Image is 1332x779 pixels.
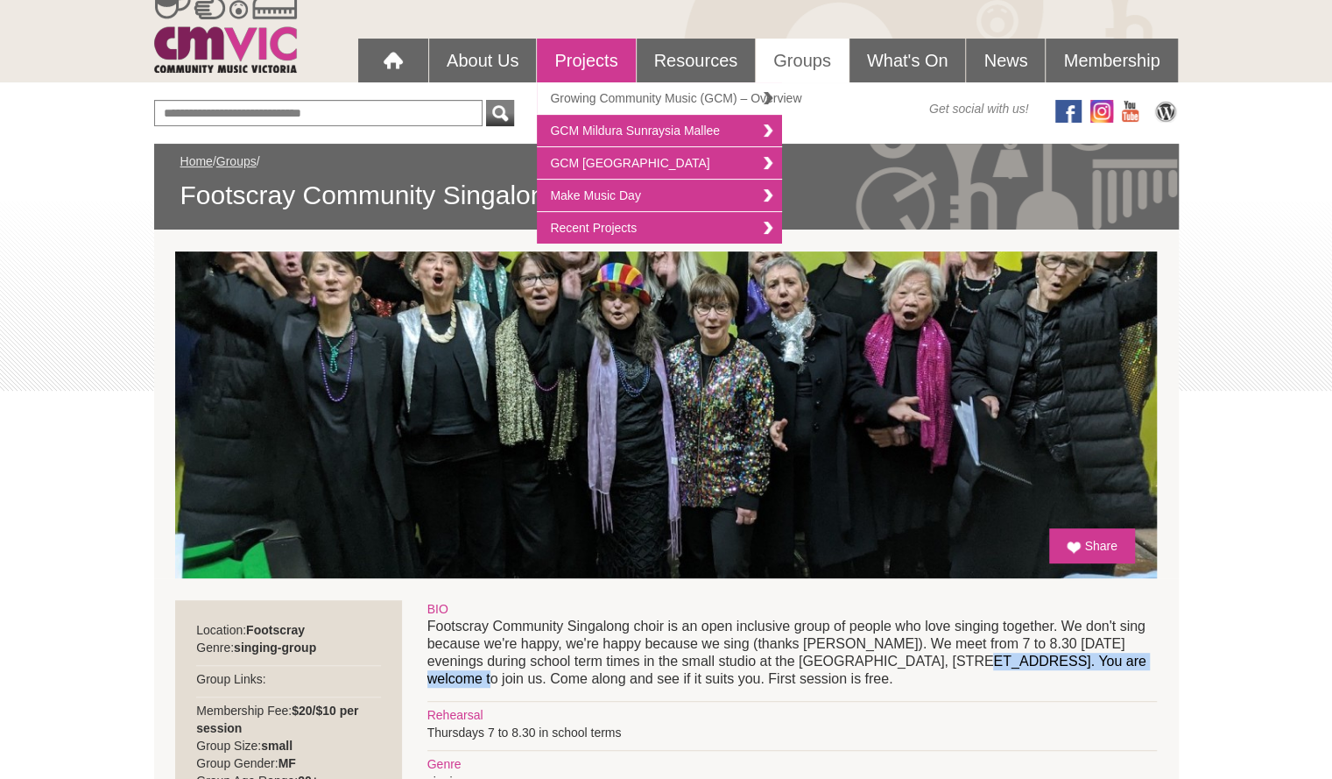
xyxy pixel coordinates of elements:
div: Rehearsal [427,706,1157,724]
img: CMVic Blog [1152,100,1179,123]
img: Footscray Community Singalong Choir [175,251,1156,578]
a: News [966,39,1045,82]
strong: singing-group [234,641,316,655]
a: Make Music Day [537,180,782,212]
a: Membership [1046,39,1177,82]
a: Resources [637,39,756,82]
a: Groups [756,39,849,82]
span: Get social with us! [929,100,1029,117]
a: About Us [429,39,536,82]
span: Footscray Community Singalong Choir [180,179,1152,212]
p: Footscray Community Singalong choir is an open inclusive group of people who love singing togethe... [427,618,1157,688]
strong: small [261,739,292,753]
strong: MF [278,756,296,770]
div: Genre [427,755,1157,773]
a: GCM [GEOGRAPHIC_DATA] [537,147,782,180]
a: Share [1049,528,1134,563]
div: BIO [427,600,1157,618]
a: GCM Mildura Sunraysia Mallee [537,115,782,147]
a: What's On [849,39,966,82]
img: icon-instagram.png [1090,100,1113,123]
a: Home [180,154,213,168]
div: / / [180,152,1152,212]
a: Recent Projects [537,212,782,244]
a: Growing Community Music (GCM) – Overview [537,82,782,115]
strong: Footscray [246,623,305,637]
a: Groups [216,154,257,168]
a: Projects [537,39,635,82]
